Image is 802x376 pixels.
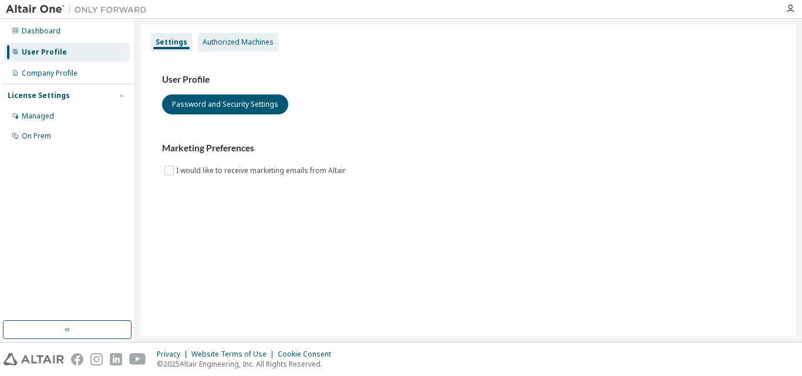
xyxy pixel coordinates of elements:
p: © 2025 Altair Engineering, Inc. All Rights Reserved. [157,359,338,369]
h3: User Profile [162,74,775,86]
img: youtube.svg [129,353,146,365]
div: Privacy [157,350,191,359]
h3: Marketing Preferences [162,143,775,154]
div: Dashboard [22,26,60,36]
div: License Settings [8,91,70,100]
img: instagram.svg [90,353,103,365]
div: User Profile [22,48,67,57]
div: Website Terms of Use [191,350,278,359]
div: On Prem [22,131,51,141]
div: Company Profile [22,69,77,78]
img: Altair One [6,4,153,15]
button: Password and Security Settings [162,94,288,114]
div: Authorized Machines [203,38,274,47]
div: Cookie Consent [278,350,338,359]
img: facebook.svg [71,353,83,365]
div: Managed [22,111,54,121]
div: Settings [156,38,187,47]
img: altair_logo.svg [4,353,64,365]
img: linkedin.svg [110,353,122,365]
label: I would like to receive marketing emails from Altair [176,164,348,178]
